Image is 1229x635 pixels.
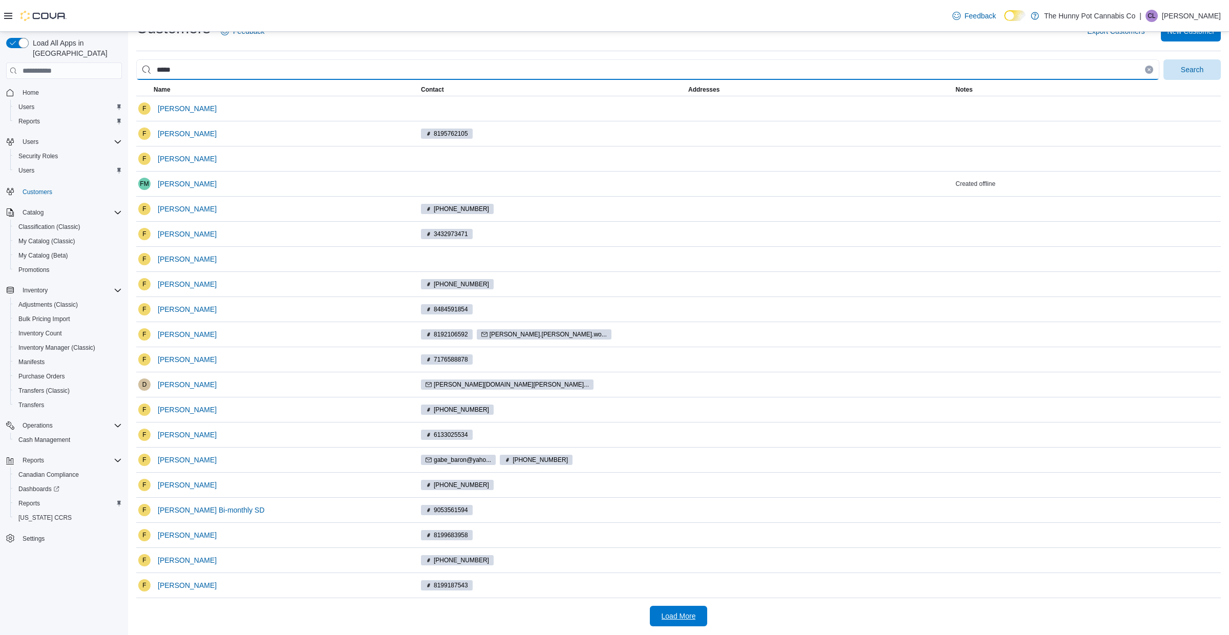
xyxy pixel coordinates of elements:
[142,128,146,140] span: F
[158,480,217,490] span: [PERSON_NAME]
[18,344,95,352] span: Inventory Manager (Classic)
[14,370,69,383] a: Purchase Orders
[158,254,217,264] span: [PERSON_NAME]
[158,329,217,340] span: [PERSON_NAME]
[18,329,62,337] span: Inventory Count
[18,315,70,323] span: Bulk Pricing Import
[14,264,54,276] a: Promotions
[140,178,149,190] span: FM
[18,152,58,160] span: Security Roles
[23,421,53,430] span: Operations
[138,454,151,466] div: Felix
[18,301,78,309] span: Adjustments (Classic)
[477,329,611,340] span: felix.allard.wo...
[18,206,48,219] button: Catalog
[14,399,48,411] a: Transfers
[138,203,151,215] div: Felix
[138,353,151,366] div: Felix
[18,185,122,198] span: Customers
[14,370,122,383] span: Purchase Orders
[142,153,146,165] span: F
[23,456,44,464] span: Reports
[154,525,221,545] button: [PERSON_NAME]
[10,298,126,312] button: Adjustments (Classic)
[421,405,494,415] span: (460) 782-5363
[14,164,38,177] a: Users
[421,329,473,340] span: 8192106592
[20,11,67,21] img: Cova
[1004,10,1026,21] input: Dark Mode
[1162,10,1221,22] p: [PERSON_NAME]
[1139,10,1141,22] p: |
[138,153,151,165] div: Felix
[154,575,221,596] button: [PERSON_NAME]
[23,89,39,97] span: Home
[142,454,146,466] span: F
[500,455,573,465] span: (416) 836-0378
[421,86,444,94] span: Contact
[158,129,217,139] span: [PERSON_NAME]
[434,430,468,439] span: 6133025534
[434,355,468,364] span: 7176588878
[18,358,45,366] span: Manifests
[18,266,50,274] span: Promotions
[154,500,269,520] button: [PERSON_NAME] Bi-monthly SD
[10,263,126,277] button: Promotions
[14,342,122,354] span: Inventory Manager (Classic)
[18,87,43,99] a: Home
[18,136,43,148] button: Users
[14,497,44,510] a: Reports
[948,6,1000,26] a: Feedback
[14,342,99,354] a: Inventory Manager (Classic)
[6,81,122,573] nav: Complex example
[10,511,126,525] button: [US_STATE] CCRS
[421,379,594,390] span: felix.danilo.am...
[14,221,84,233] a: Classification (Classic)
[138,404,151,416] div: Felix
[138,178,151,190] div: Felix Mann
[18,223,80,231] span: Classification (Classic)
[18,372,65,380] span: Purchase Orders
[142,228,146,240] span: F
[158,279,217,289] span: [PERSON_NAME]
[421,480,494,490] span: (416) 843-3446
[18,436,70,444] span: Cash Management
[138,278,151,290] div: Felix
[14,512,122,524] span: Washington CCRS
[434,405,489,414] span: [PHONE_NUMBER]
[158,530,217,540] span: [PERSON_NAME]
[434,280,489,289] span: [PHONE_NUMBER]
[29,38,122,58] span: Load All Apps in [GEOGRAPHIC_DATA]
[142,253,146,265] span: F
[18,387,70,395] span: Transfers (Classic)
[14,483,122,495] span: Dashboards
[14,101,38,113] a: Users
[1148,10,1155,22] span: CL
[1145,66,1153,74] button: Clear input
[138,429,151,441] div: Felix
[154,86,171,94] span: Name
[421,530,473,540] span: 8199683958
[14,235,79,247] a: My Catalog (Classic)
[14,469,122,481] span: Canadian Compliance
[10,384,126,398] button: Transfers (Classic)
[154,274,221,294] button: [PERSON_NAME]
[154,475,221,495] button: [PERSON_NAME]
[158,455,217,465] span: [PERSON_NAME]
[434,330,468,339] span: 8192106592
[1181,65,1203,75] span: Search
[14,512,76,524] a: [US_STATE] CCRS
[158,304,217,314] span: [PERSON_NAME]
[434,480,489,490] span: [PHONE_NUMBER]
[18,419,122,432] span: Operations
[434,305,468,314] span: 8484591854
[956,180,995,188] span: Created offline
[14,249,122,262] span: My Catalog (Beta)
[14,249,72,262] a: My Catalog (Beta)
[421,229,473,239] span: 3432973471
[10,149,126,163] button: Security Roles
[154,399,221,420] button: [PERSON_NAME]
[138,303,151,315] div: Felix
[434,204,489,214] span: [PHONE_NUMBER]
[142,404,146,416] span: F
